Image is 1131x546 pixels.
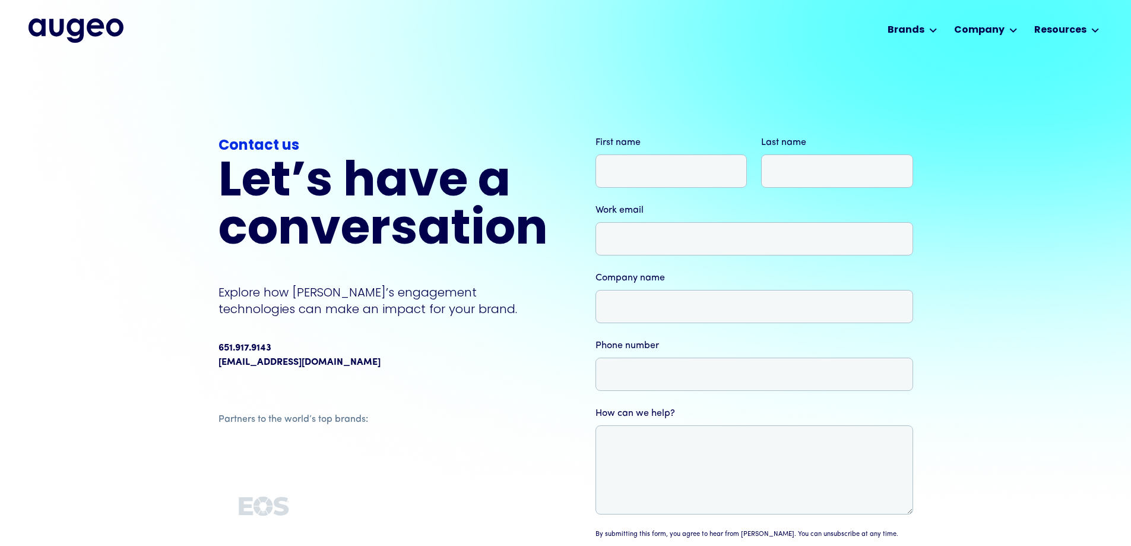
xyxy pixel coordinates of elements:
div: Brands [888,23,924,37]
a: home [28,18,123,42]
label: First name [595,135,747,150]
div: Company [954,23,1005,37]
img: Augeo's full logo in midnight blue. [28,18,123,42]
label: Last name [761,135,913,150]
div: Contact us [218,135,548,157]
label: Phone number [595,339,913,353]
div: By submitting this form, you agree to hear from [PERSON_NAME]. You can unsubscribe at any time. [595,530,898,540]
label: How can we help? [595,406,913,421]
div: Resources [1034,23,1086,37]
div: Partners to the world’s top brands: [218,412,548,427]
div: 651.917.9143 [218,341,271,355]
img: Client logo who trusts Augeo to maximize engagement. [218,487,309,525]
label: Work email [595,203,913,217]
p: Explore how [PERSON_NAME]’s engagement technologies can make an impact for your brand. [218,284,548,317]
h2: Let’s have a conversation [218,159,548,255]
label: Company name [595,271,913,285]
a: [EMAIL_ADDRESS][DOMAIN_NAME] [218,355,381,370]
